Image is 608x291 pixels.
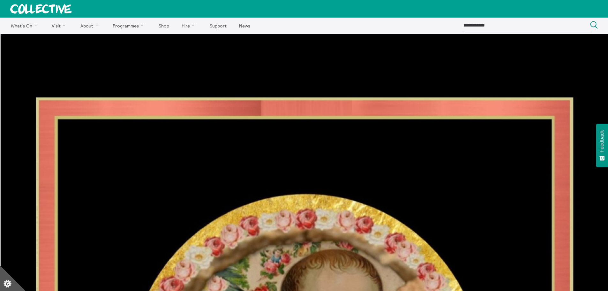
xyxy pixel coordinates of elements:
a: Support [204,18,232,34]
a: About [75,18,106,34]
a: Shop [153,18,175,34]
a: What's On [5,18,45,34]
a: Visit [46,18,74,34]
span: Feedback [599,130,605,152]
a: News [233,18,256,34]
button: Feedback - Show survey [596,124,608,167]
a: Hire [176,18,203,34]
a: Programmes [107,18,152,34]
